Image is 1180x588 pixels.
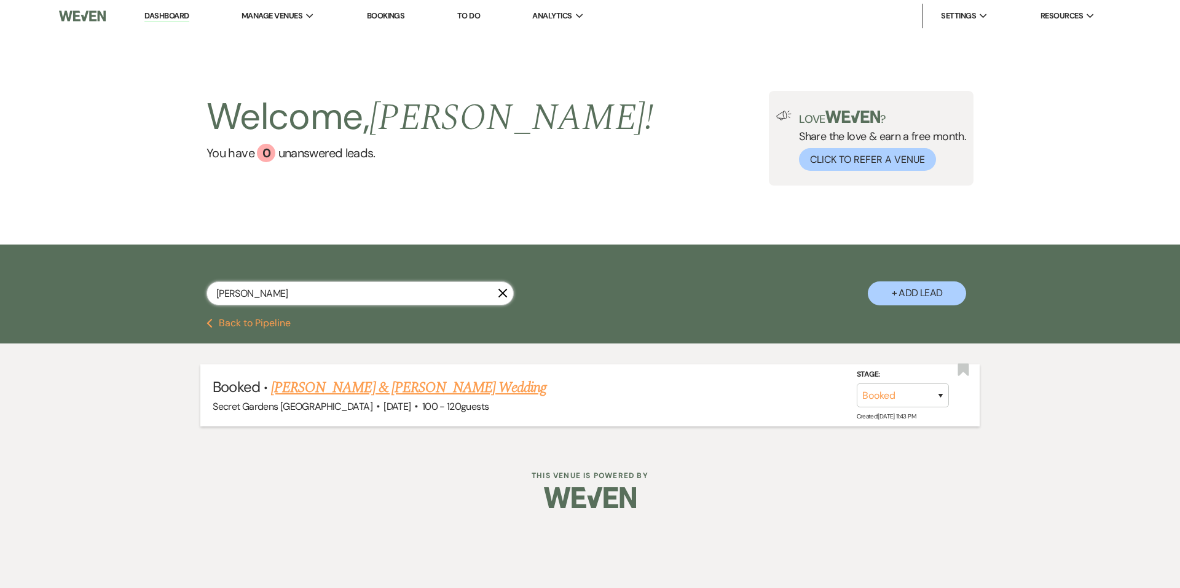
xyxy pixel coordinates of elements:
label: Stage: [857,367,949,381]
a: To Do [457,10,480,21]
h2: Welcome, [206,91,653,144]
img: Weven Logo [544,476,636,519]
span: Secret Gardens [GEOGRAPHIC_DATA] [213,400,372,413]
span: Analytics [532,10,572,22]
span: Manage Venues [242,10,302,22]
a: Bookings [367,10,405,21]
a: Dashboard [144,10,189,22]
span: Resources [1040,10,1083,22]
button: Click to Refer a Venue [799,148,936,171]
span: [DATE] [383,400,411,413]
button: + Add Lead [868,281,966,305]
span: Settings [941,10,976,22]
span: Created: [DATE] 11:43 PM [857,412,916,420]
span: Booked [213,377,259,396]
a: [PERSON_NAME] & [PERSON_NAME] Wedding [271,377,546,399]
button: Back to Pipeline [206,318,291,328]
p: Love ? [799,111,966,125]
span: [PERSON_NAME] ! [369,90,653,146]
a: You have 0 unanswered leads. [206,144,653,162]
img: Weven Logo [59,3,106,29]
img: weven-logo-green.svg [825,111,880,123]
input: Search by name, event date, email address or phone number [206,281,514,305]
img: loud-speaker-illustration.svg [776,111,792,120]
span: 100 - 120 guests [422,400,489,413]
div: Share the love & earn a free month. [792,111,966,171]
div: 0 [257,144,275,162]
